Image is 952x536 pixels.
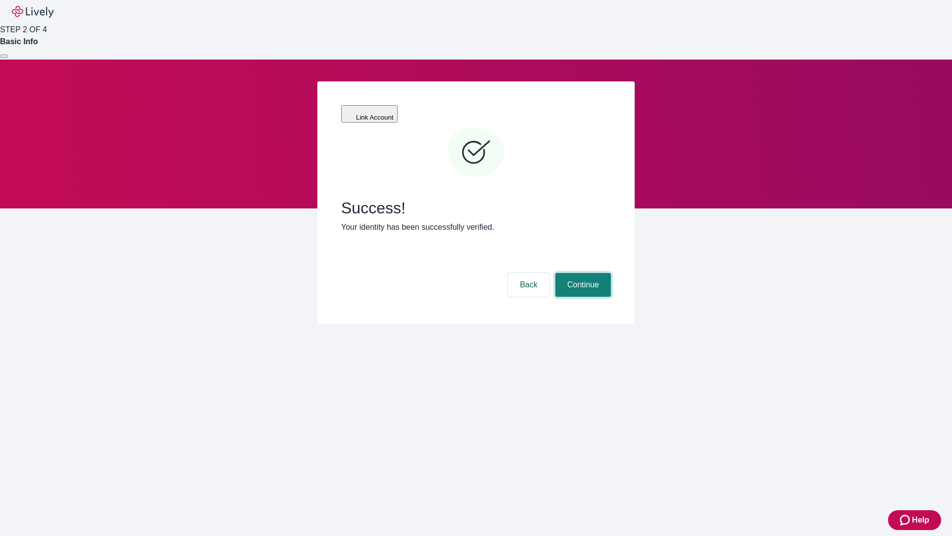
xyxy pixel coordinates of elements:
img: Lively [12,6,54,18]
span: Success! [341,199,611,217]
svg: Zendesk support icon [900,514,912,526]
span: Help [912,514,929,526]
button: Continue [555,273,611,297]
button: Zendesk support iconHelp [888,510,941,530]
svg: Checkmark icon [446,123,506,183]
button: Back [508,273,549,297]
button: Link Account [341,105,398,123]
p: Your identity has been successfully verified. [341,221,611,233]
